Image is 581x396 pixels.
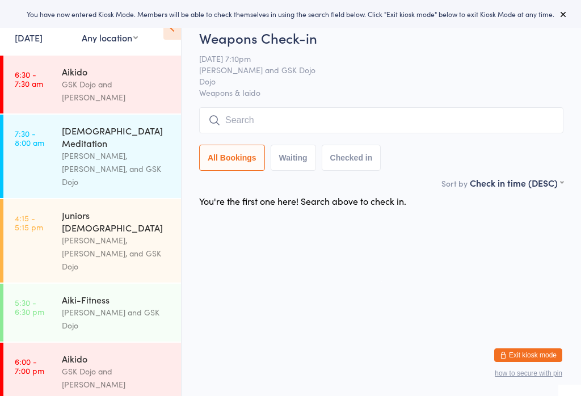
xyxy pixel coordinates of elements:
[15,357,44,375] time: 6:00 - 7:00 pm
[3,115,181,198] a: 7:30 -8:00 am[DEMOGRAPHIC_DATA] Meditation[PERSON_NAME], [PERSON_NAME], and GSK Dojo
[199,53,546,64] span: [DATE] 7:10pm
[15,31,43,44] a: [DATE]
[199,87,563,98] span: Weapons & Iaido
[62,234,171,273] div: [PERSON_NAME], [PERSON_NAME], and GSK Dojo
[3,56,181,113] a: 6:30 -7:30 amAikidoGSK Dojo and [PERSON_NAME]
[495,369,562,377] button: how to secure with pin
[3,284,181,342] a: 5:30 -6:30 pmAiki-Fitness[PERSON_NAME] and GSK Dojo
[62,78,171,104] div: GSK Dojo and [PERSON_NAME]
[271,145,316,171] button: Waiting
[199,195,406,207] div: You're the first one here! Search above to check in.
[62,352,171,365] div: Aikido
[15,298,44,316] time: 5:30 - 6:30 pm
[199,107,563,133] input: Search
[3,199,181,283] a: 4:15 -5:15 pmJuniors [DEMOGRAPHIC_DATA][PERSON_NAME], [PERSON_NAME], and GSK Dojo
[62,65,171,78] div: Aikido
[199,28,563,47] h2: Weapons Check-in
[62,293,171,306] div: Aiki-Fitness
[470,176,563,189] div: Check in time (DESC)
[62,149,171,188] div: [PERSON_NAME], [PERSON_NAME], and GSK Dojo
[15,129,44,147] time: 7:30 - 8:00 am
[322,145,381,171] button: Checked in
[494,348,562,362] button: Exit kiosk mode
[18,9,563,19] div: You have now entered Kiosk Mode. Members will be able to check themselves in using the search fie...
[199,64,546,75] span: [PERSON_NAME] and GSK Dojo
[441,178,468,189] label: Sort by
[199,75,546,87] span: Dojo
[62,209,171,234] div: Juniors [DEMOGRAPHIC_DATA]
[62,124,171,149] div: [DEMOGRAPHIC_DATA] Meditation
[15,213,43,231] time: 4:15 - 5:15 pm
[62,306,171,332] div: [PERSON_NAME] and GSK Dojo
[82,31,138,44] div: Any location
[199,145,265,171] button: All Bookings
[62,365,171,391] div: GSK Dojo and [PERSON_NAME]
[15,70,43,88] time: 6:30 - 7:30 am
